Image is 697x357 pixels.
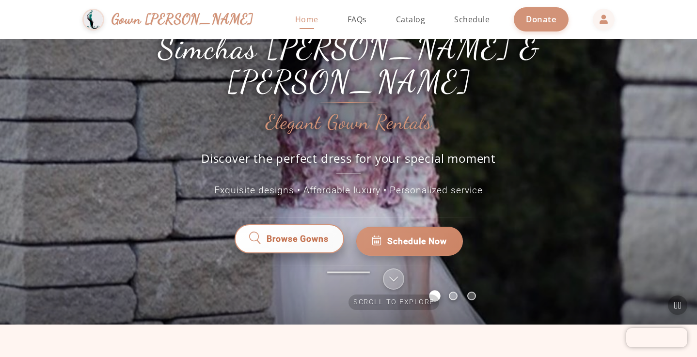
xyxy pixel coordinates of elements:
span: Donate [526,14,556,25]
h1: Simchas [PERSON_NAME] & [PERSON_NAME] [130,31,567,99]
img: Gown Gmach Logo [82,9,104,31]
span: Schedule Now [387,235,447,248]
span: FAQs [348,14,367,25]
span: Gown [PERSON_NAME] [111,9,253,30]
h2: Elegant Gown Rentals [266,111,432,134]
a: Donate [514,7,569,31]
span: Schedule [454,14,490,25]
iframe: Chatra live chat [626,328,687,347]
span: Home [295,14,318,25]
a: Gown [PERSON_NAME] [82,6,263,33]
p: Discover the perfect dress for your special moment [191,150,506,174]
span: Browse Gowns [266,235,328,248]
p: Exquisite designs • Affordable luxury • Personalized service [130,184,567,198]
span: Scroll to explore [348,295,439,310]
span: Catalog [396,14,426,25]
